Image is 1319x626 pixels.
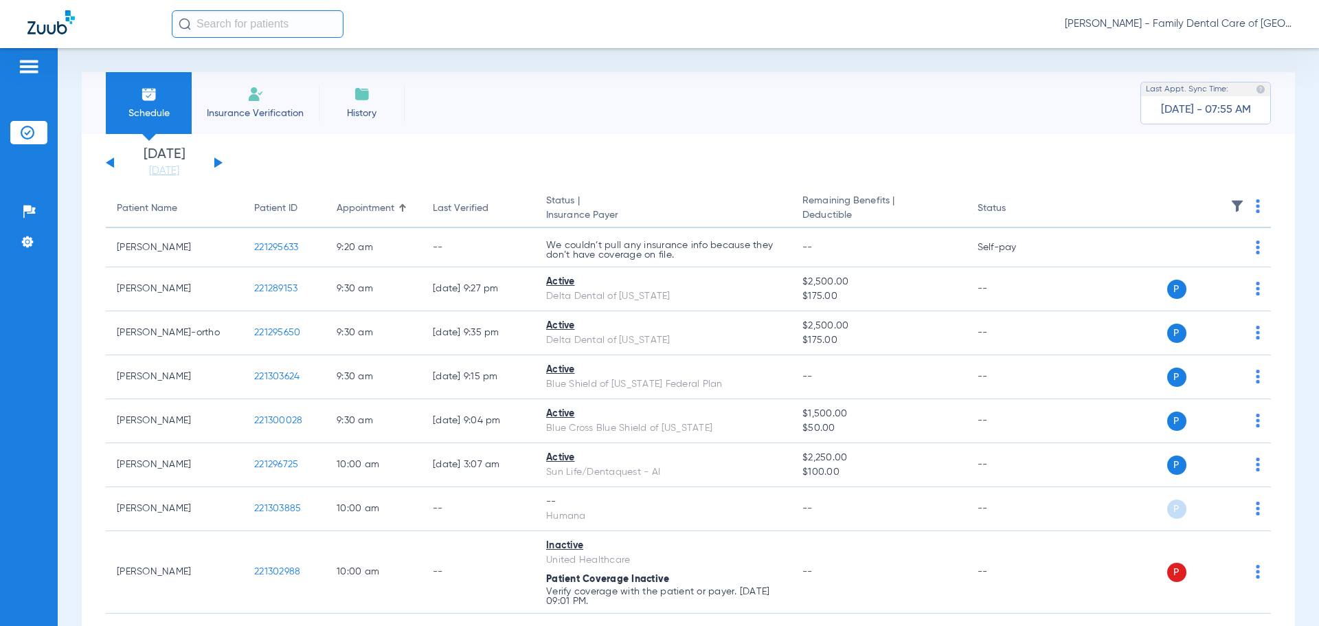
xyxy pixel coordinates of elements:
[1256,199,1260,213] img: group-dot-blue.svg
[967,311,1059,355] td: --
[1230,199,1244,213] img: filter.svg
[1256,370,1260,383] img: group-dot-blue.svg
[546,241,780,260] p: We couldn’t pull any insurance info because they don’t have coverage on file.
[1256,502,1260,515] img: group-dot-blue.svg
[967,399,1059,443] td: --
[27,10,75,34] img: Zuub Logo
[1256,85,1265,94] img: last sync help info
[1256,458,1260,471] img: group-dot-blue.svg
[546,465,780,480] div: Sun Life/Dentaquest - AI
[967,267,1059,311] td: --
[802,319,955,333] span: $2,500.00
[422,443,535,487] td: [DATE] 3:07 AM
[802,451,955,465] span: $2,250.00
[106,531,243,614] td: [PERSON_NAME]
[106,399,243,443] td: [PERSON_NAME]
[254,328,300,337] span: 221295650
[106,355,243,399] td: [PERSON_NAME]
[802,243,813,252] span: --
[802,567,813,577] span: --
[326,311,422,355] td: 9:30 AM
[326,228,422,267] td: 9:20 AM
[546,208,780,223] span: Insurance Payer
[1167,456,1186,475] span: P
[1167,324,1186,343] span: P
[546,451,780,465] div: Active
[546,421,780,436] div: Blue Cross Blue Shield of [US_STATE]
[967,190,1059,228] th: Status
[254,284,297,293] span: 221289153
[802,465,955,480] span: $100.00
[967,355,1059,399] td: --
[546,319,780,333] div: Active
[546,275,780,289] div: Active
[422,267,535,311] td: [DATE] 9:27 PM
[802,421,955,436] span: $50.00
[802,372,813,381] span: --
[1256,326,1260,339] img: group-dot-blue.svg
[546,574,669,584] span: Patient Coverage Inactive
[117,201,232,216] div: Patient Name
[422,487,535,531] td: --
[326,531,422,614] td: 10:00 AM
[1065,17,1292,31] span: [PERSON_NAME] - Family Dental Care of [GEOGRAPHIC_DATA]
[326,487,422,531] td: 10:00 AM
[967,228,1059,267] td: Self-pay
[254,243,298,252] span: 221295633
[802,208,955,223] span: Deductible
[546,363,780,377] div: Active
[326,267,422,311] td: 9:30 AM
[106,487,243,531] td: [PERSON_NAME]
[802,289,955,304] span: $175.00
[967,531,1059,614] td: --
[254,567,300,577] span: 221302988
[254,201,297,216] div: Patient ID
[1256,414,1260,427] img: group-dot-blue.svg
[254,201,315,216] div: Patient ID
[106,311,243,355] td: [PERSON_NAME]-ortho
[546,587,780,606] p: Verify coverage with the patient or payer. [DATE] 09:01 PM.
[337,201,394,216] div: Appointment
[354,86,370,102] img: History
[422,531,535,614] td: --
[254,416,302,425] span: 221300028
[1161,103,1251,117] span: [DATE] - 07:55 AM
[337,201,411,216] div: Appointment
[1146,82,1228,96] span: Last Appt. Sync Time:
[172,10,343,38] input: Search for patients
[247,86,264,102] img: Manual Insurance Verification
[546,509,780,524] div: Humana
[802,275,955,289] span: $2,500.00
[326,443,422,487] td: 10:00 AM
[967,487,1059,531] td: --
[326,355,422,399] td: 9:30 AM
[1167,368,1186,387] span: P
[546,495,780,509] div: --
[546,377,780,392] div: Blue Shield of [US_STATE] Federal Plan
[422,311,535,355] td: [DATE] 9:35 PM
[1256,282,1260,295] img: group-dot-blue.svg
[546,289,780,304] div: Delta Dental of [US_STATE]
[535,190,791,228] th: Status |
[329,107,394,120] span: History
[326,399,422,443] td: 9:30 AM
[546,333,780,348] div: Delta Dental of [US_STATE]
[254,372,300,381] span: 221303624
[802,333,955,348] span: $175.00
[18,58,40,75] img: hamburger-icon
[967,443,1059,487] td: --
[1256,565,1260,579] img: group-dot-blue.svg
[422,399,535,443] td: [DATE] 9:04 PM
[123,164,205,178] a: [DATE]
[254,504,301,513] span: 221303885
[106,228,243,267] td: [PERSON_NAME]
[802,504,813,513] span: --
[791,190,966,228] th: Remaining Benefits |
[546,539,780,553] div: Inactive
[202,107,308,120] span: Insurance Verification
[422,355,535,399] td: [DATE] 9:15 PM
[433,201,488,216] div: Last Verified
[106,267,243,311] td: [PERSON_NAME]
[433,201,524,216] div: Last Verified
[1167,500,1186,519] span: P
